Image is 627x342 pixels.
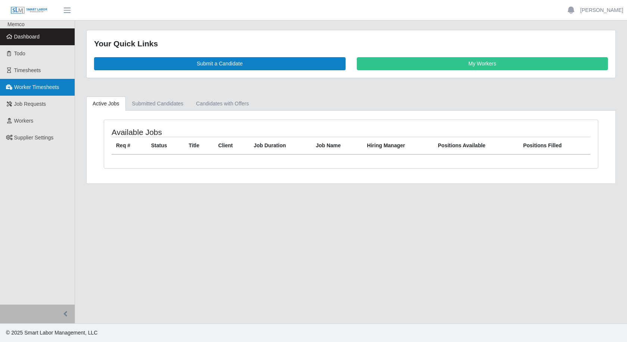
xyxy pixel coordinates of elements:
th: Job Duration [249,137,311,154]
th: Title [184,137,214,154]
a: [PERSON_NAME] [580,6,623,14]
span: Dashboard [14,34,40,40]
th: Client [214,137,249,154]
th: Positions Filled [519,137,590,154]
span: Worker Timesheets [14,84,59,90]
span: Memco [7,21,25,27]
th: Req # [112,137,147,154]
th: Positions Available [433,137,518,154]
a: Active Jobs [86,96,126,111]
h4: Available Jobs [112,127,305,137]
span: © 2025 Smart Labor Management, LLC [6,330,97,336]
span: Job Requests [14,101,46,107]
a: My Workers [357,57,608,70]
span: Todo [14,50,25,56]
a: Submit a Candidate [94,57,346,70]
span: Workers [14,118,34,124]
th: Status [147,137,184,154]
div: Your Quick Links [94,38,608,50]
th: Job Name [311,137,362,154]
img: SLM Logo [10,6,48,15]
span: Timesheets [14,67,41,73]
th: Hiring Manager [362,137,433,154]
a: Candidates with Offers [190,96,255,111]
a: Submitted Candidates [126,96,190,111]
span: Supplier Settings [14,135,54,141]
